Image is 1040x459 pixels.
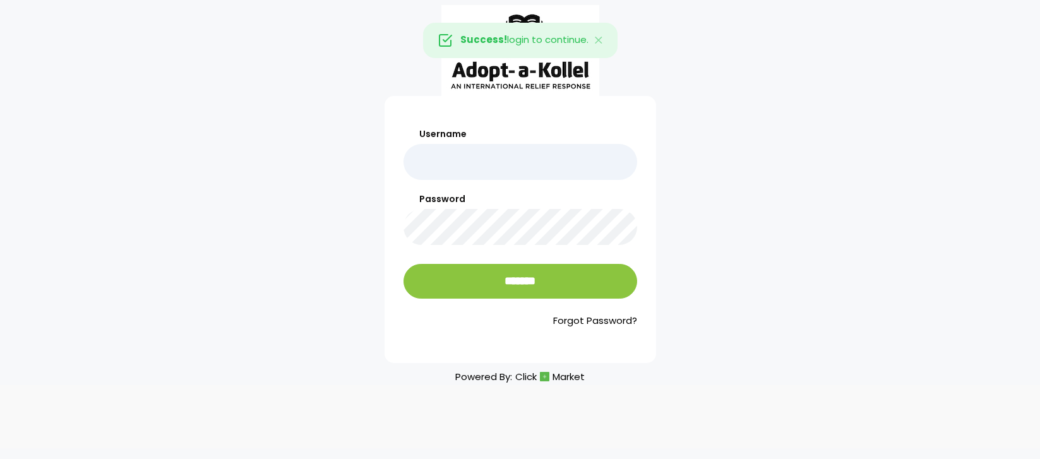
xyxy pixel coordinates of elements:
img: cm_icon.png [540,372,549,381]
a: ClickMarket [515,368,585,385]
label: Password [403,193,637,206]
img: aak_logo_sm.jpeg [441,5,599,96]
label: Username [403,128,637,141]
div: login to continue. [423,23,618,58]
strong: Success! [460,33,507,46]
button: Close [580,23,617,57]
a: Forgot Password? [403,314,637,328]
p: Powered By: [455,368,585,385]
